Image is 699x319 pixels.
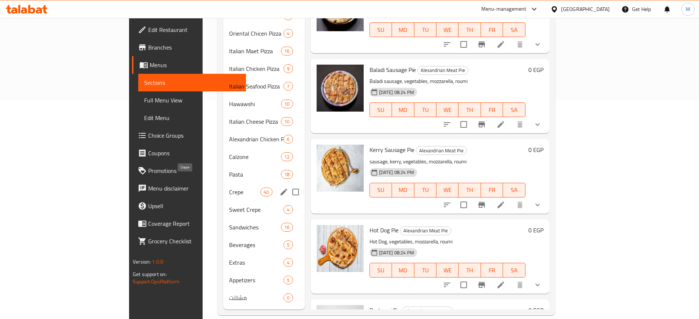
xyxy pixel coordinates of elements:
span: [DATE] 08:24 PM [376,89,417,96]
div: Pasta18 [223,166,305,183]
h6: 0 EGP [528,305,543,315]
button: TH [459,22,481,37]
span: FR [484,105,500,115]
h6: 0 EGP [528,65,543,75]
button: SA [503,22,525,37]
button: show more [529,276,546,294]
div: Alexandrian Meat Pie [417,66,468,75]
span: WE [439,25,456,35]
span: Select to update [456,277,471,293]
span: Select to update [456,37,471,52]
div: items [281,117,293,126]
span: Hawawshi [229,99,281,108]
span: مشلتت [229,293,284,302]
div: Italian Maet Pizza16 [223,42,305,60]
span: TU [417,185,434,195]
span: Italian Cheese Pizza [229,117,281,126]
span: Alexandrian Meat Pie [416,146,467,155]
span: MO [395,265,411,276]
div: items [283,82,293,91]
span: Choice Groups [148,131,240,140]
a: Support.OpsPlatform [133,277,179,286]
button: TU [414,22,436,37]
div: items [260,188,272,196]
svg: Show Choices [533,200,542,209]
span: 12 [281,153,292,160]
span: SA [506,25,522,35]
button: SA [503,183,525,197]
span: [DATE] 08:24 PM [376,169,417,176]
div: Extras4 [223,254,305,271]
svg: Show Choices [533,40,542,49]
button: delete [511,276,529,294]
span: Baladi Sausage Pie [370,64,416,75]
img: Kerry Sausage Pie [317,145,364,192]
div: items [281,223,293,232]
span: Alexandrian Meat Pie [418,66,468,75]
span: Calzone [229,152,281,161]
span: WE [439,265,456,276]
span: Hot Dog Pie [370,225,399,236]
div: Beverages [229,240,284,249]
span: Sections [144,78,240,87]
span: 16 [281,224,292,231]
h6: 0 EGP [528,225,543,235]
div: Appetizers5 [223,271,305,289]
div: items [283,135,293,144]
button: TU [414,263,436,278]
div: items [283,293,293,302]
p: sausage, kerry, vegetables, mozzarella, roumi [370,157,525,166]
button: TH [459,183,481,197]
span: Sandwiches [229,223,281,232]
div: Sandwiches16 [223,218,305,236]
img: Baladi Sausage Pie [317,65,364,112]
span: MO [395,185,411,195]
div: Italian Chicken Pizza9 [223,60,305,77]
span: TH [461,25,478,35]
button: TH [459,263,481,278]
span: MO [395,25,411,35]
button: MO [392,263,414,278]
span: TH [461,185,478,195]
a: Edit menu item [496,120,505,129]
span: FR [484,265,500,276]
span: TU [417,265,434,276]
span: WE [439,185,456,195]
button: WE [436,102,459,117]
span: Appetizers [229,276,284,284]
button: WE [436,183,459,197]
a: Sections [138,74,246,91]
div: Pasta [229,170,281,179]
span: Grocery Checklist [148,237,240,246]
div: Sweet Crepe4 [223,201,305,218]
div: Italian Seafood Pizza [229,82,284,91]
button: SA [503,263,525,278]
button: FR [481,22,503,37]
div: مشلتت0 [223,289,305,307]
span: Version: [133,257,151,267]
span: Alexandrian Meat Pie [402,307,453,315]
div: items [283,29,293,38]
span: 4 [284,30,292,37]
span: SU [373,105,389,115]
span: Coverage Report [148,219,240,228]
button: FR [481,102,503,117]
img: Hot Dog Pie [317,225,364,272]
div: Extras [229,258,284,267]
span: TH [461,265,478,276]
span: Promotions [148,166,240,175]
span: 18 [281,171,292,178]
button: Branch-specific-item [473,36,491,53]
button: sort-choices [438,116,456,133]
button: show more [529,116,546,133]
a: Menus [132,56,246,74]
button: SU [370,102,392,117]
span: TH [461,105,478,115]
p: Hot Dog, vegetables, mozzarella, roumi [370,237,525,246]
div: items [283,276,293,284]
div: Alexandrian Meat Pie [416,146,467,155]
button: sort-choices [438,196,456,214]
span: WE [439,105,456,115]
a: Edit Menu [138,109,246,127]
